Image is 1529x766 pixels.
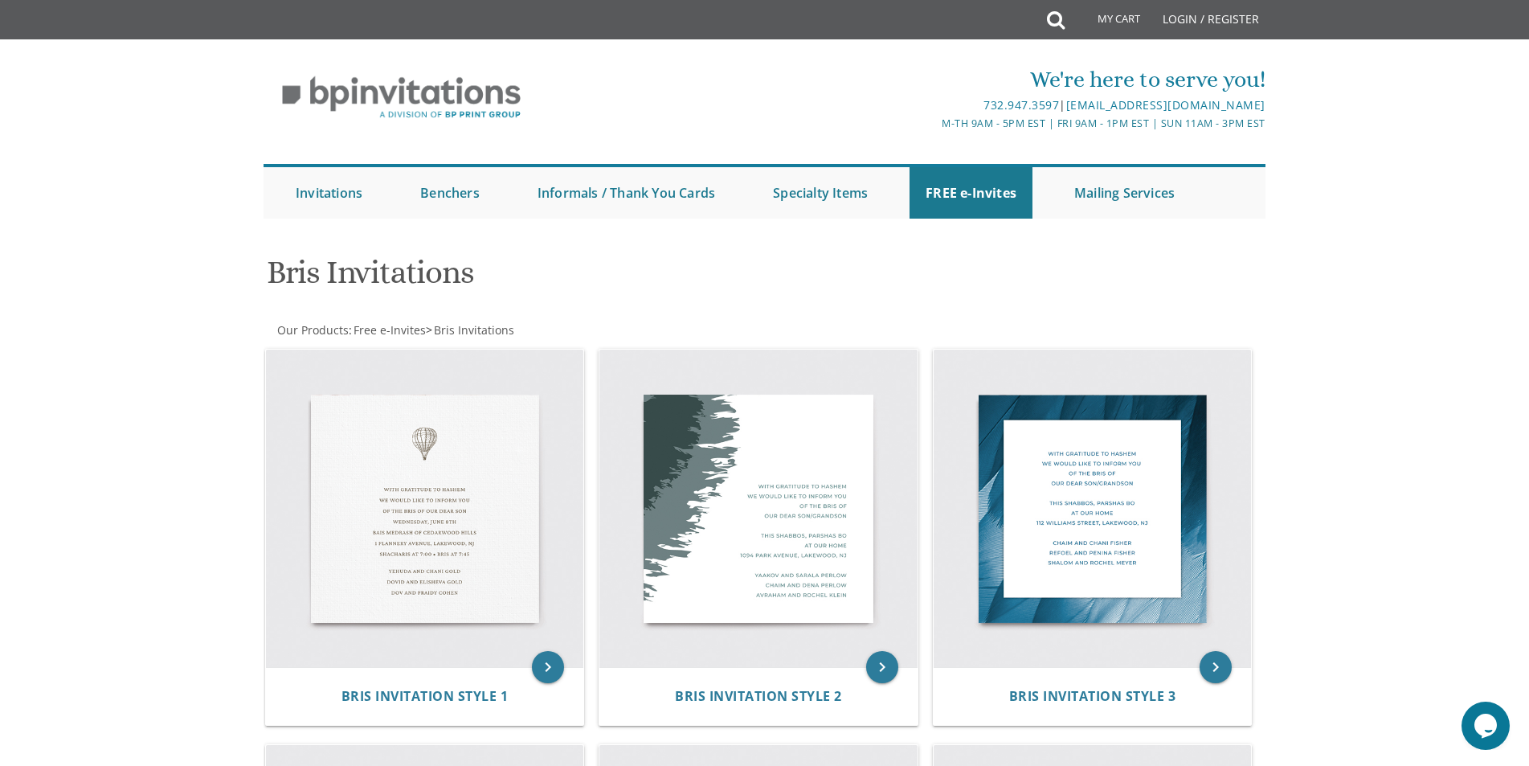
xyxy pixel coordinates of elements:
a: Bris Invitations [432,322,514,338]
a: keyboard_arrow_right [866,651,898,683]
img: Bris Invitation Style 1 [266,350,584,668]
a: FREE e-Invites [910,167,1032,219]
span: Free e-Invites [354,322,426,338]
span: Bris Invitations [434,322,514,338]
a: Bris Invitation Style 2 [675,689,842,704]
h1: Bris Invitations [267,255,922,302]
a: Benchers [404,167,496,219]
a: Specialty Items [757,167,884,219]
span: Bris Invitation Style 2 [675,687,842,705]
a: keyboard_arrow_right [1200,651,1232,683]
iframe: chat widget [1462,702,1513,750]
a: 732.947.3597 [983,97,1059,113]
a: My Cart [1063,2,1151,42]
a: Our Products [276,322,349,338]
a: Bris Invitation Style 3 [1009,689,1176,704]
div: M-Th 9am - 5pm EST | Fri 9am - 1pm EST | Sun 11am - 3pm EST [599,115,1265,132]
div: We're here to serve you! [599,63,1265,96]
a: Mailing Services [1058,167,1191,219]
a: keyboard_arrow_right [532,651,564,683]
span: > [426,322,514,338]
img: Bris Invitation Style 3 [934,350,1252,668]
span: Bris Invitation Style 1 [341,687,509,705]
img: BP Invitation Loft [264,64,539,131]
a: Bris Invitation Style 1 [341,689,509,704]
img: Bris Invitation Style 2 [599,350,918,668]
div: : [264,322,765,338]
span: Bris Invitation Style 3 [1009,687,1176,705]
div: | [599,96,1265,115]
a: Informals / Thank You Cards [521,167,731,219]
a: Invitations [280,167,378,219]
a: Free e-Invites [352,322,426,338]
a: [EMAIL_ADDRESS][DOMAIN_NAME] [1066,97,1265,113]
